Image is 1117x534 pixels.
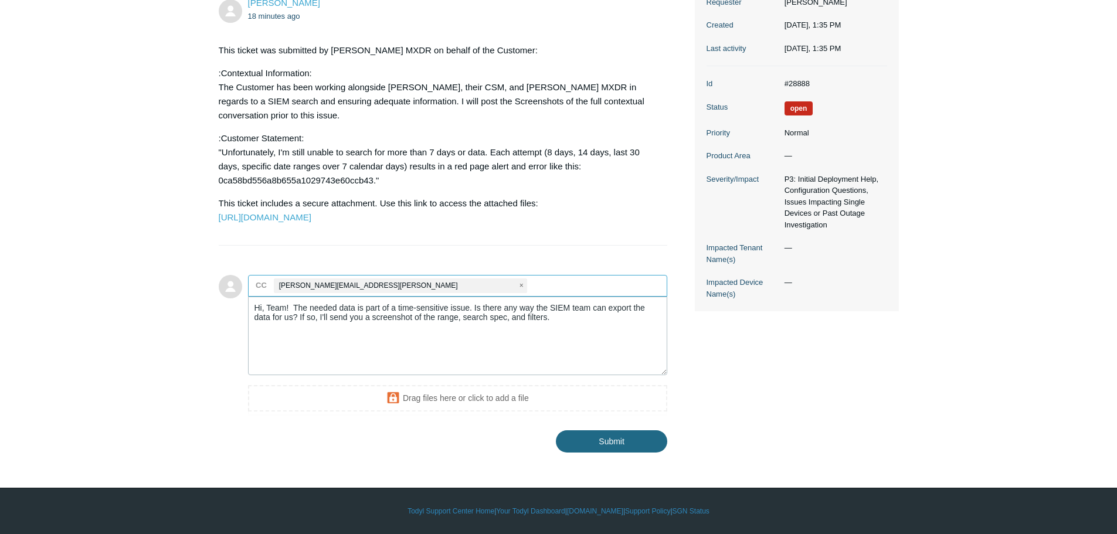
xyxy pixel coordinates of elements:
[219,212,311,222] a: [URL][DOMAIN_NAME]
[779,127,887,139] dd: Normal
[567,506,623,516] a: [DOMAIN_NAME]
[408,506,494,516] a: Todyl Support Center Home
[256,277,267,294] label: CC
[673,506,709,516] a: SGN Status
[785,44,841,53] time: 10/13/2025, 13:35
[707,277,779,300] dt: Impacted Device Name(s)
[707,78,779,90] dt: Id
[248,297,668,376] textarea: Add your reply
[779,242,887,254] dd: —
[779,78,887,90] dd: #28888
[219,43,656,57] p: This ticket was submitted by [PERSON_NAME] MXDR on behalf of the Customer:
[707,242,779,265] dt: Impacted Tenant Name(s)
[785,21,841,29] time: 10/13/2025, 13:35
[219,66,656,123] p: :Contextual Information: The Customer has been working alongside [PERSON_NAME], their CSM, and [P...
[707,43,779,55] dt: Last activity
[556,430,667,453] input: Submit
[520,279,524,292] span: close
[219,131,656,188] p: :Customer Statement: "Unfortunately, I'm still unable to search for more than 7 days or data. Eac...
[625,506,670,516] a: Support Policy
[785,101,813,115] span: We are working on a response for you
[707,19,779,31] dt: Created
[779,174,887,231] dd: P3: Initial Deployment Help, Configuration Questions, Issues Impacting Single Devices or Past Out...
[496,506,565,516] a: Your Todyl Dashboard
[779,150,887,162] dd: —
[707,101,779,113] dt: Status
[219,506,899,516] div: | | | |
[707,127,779,139] dt: Priority
[248,12,300,21] time: 10/13/2025, 13:35
[279,279,514,306] span: [PERSON_NAME][EMAIL_ADDRESS][PERSON_NAME][DOMAIN_NAME]
[707,150,779,162] dt: Product Area
[779,277,887,288] dd: —
[219,196,656,225] p: This ticket includes a secure attachment. Use this link to access the attached files:
[707,174,779,185] dt: Severity/Impact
